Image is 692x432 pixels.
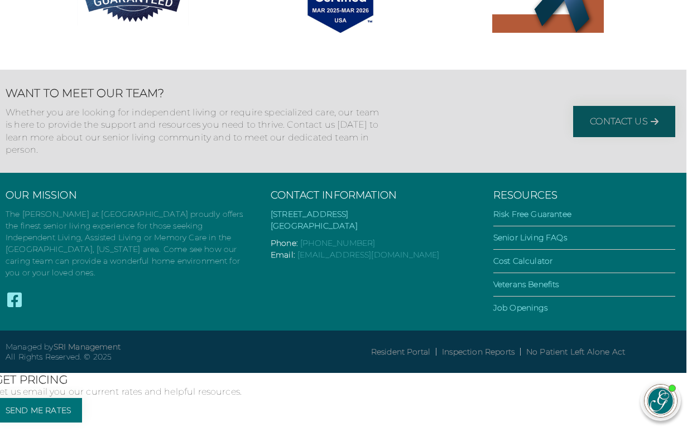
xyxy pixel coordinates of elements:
a: Job Openings [493,303,547,313]
a: Contact Us [573,106,675,137]
h3: Resources [493,190,675,202]
a: [STREET_ADDRESS][GEOGRAPHIC_DATA] [271,209,358,231]
p: Whether you are looking for independent living or require specialized care, our team is here to p... [6,106,385,157]
span: Phone: [271,238,298,248]
p: The [PERSON_NAME] at [GEOGRAPHIC_DATA] proudly offers the finest senior living experience for tho... [6,208,248,279]
a: Risk Free Guarantee [493,209,571,219]
a: Senior Living FAQs [493,232,567,242]
h3: Our Mission [6,190,248,202]
a: [EMAIL_ADDRESS][DOMAIN_NAME] [297,250,439,260]
a: SRI Management [54,342,121,352]
a: Veterans Benefits [493,279,559,289]
span: Email: [271,250,295,260]
h3: Contact Information [271,190,471,202]
a: Resident Portal [371,347,430,357]
h2: Want to Meet Our Team? [6,86,385,100]
p: Managed by All Rights Reserved. © 2025 [6,342,340,362]
a: [PHONE_NUMBER] [300,238,375,248]
a: No Patient Left Alone Act [526,347,625,357]
img: avatar [645,385,677,417]
a: Cost Calculator [493,256,552,266]
a: Inspection Reports [442,347,515,357]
